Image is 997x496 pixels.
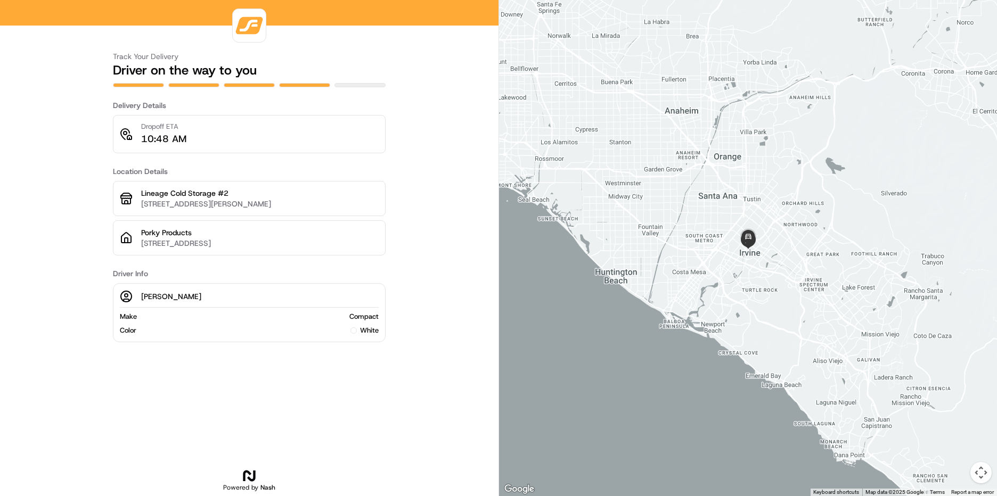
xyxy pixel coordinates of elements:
[141,188,379,199] p: Lineage Cold Storage #2
[141,227,379,238] p: Porky Products
[113,268,386,279] h3: Driver Info
[113,62,386,79] h2: Driver on the way to you
[813,489,859,496] button: Keyboard shortcuts
[502,482,537,496] a: Open this area in Google Maps (opens a new window)
[141,131,186,146] p: 10:48 AM
[113,166,386,177] h3: Location Details
[120,326,136,335] span: Color
[970,462,992,483] button: Map camera controls
[930,489,945,495] a: Terms (opens in new tab)
[502,482,537,496] img: Google
[141,238,379,249] p: [STREET_ADDRESS]
[223,483,275,492] h2: Powered by
[360,326,379,335] span: white
[141,291,201,302] p: [PERSON_NAME]
[235,11,264,40] img: logo-public_tracking_screen-VNDR-1688417501853.png
[113,100,386,111] h3: Delivery Details
[120,312,137,321] span: Make
[951,489,994,495] a: Report a map error
[113,51,386,62] h3: Track Your Delivery
[141,199,379,209] p: [STREET_ADDRESS][PERSON_NAME]
[865,489,924,495] span: Map data ©2025 Google
[141,122,186,131] p: Dropoff ETA
[349,312,379,321] span: Compact
[260,483,275,492] span: Nash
